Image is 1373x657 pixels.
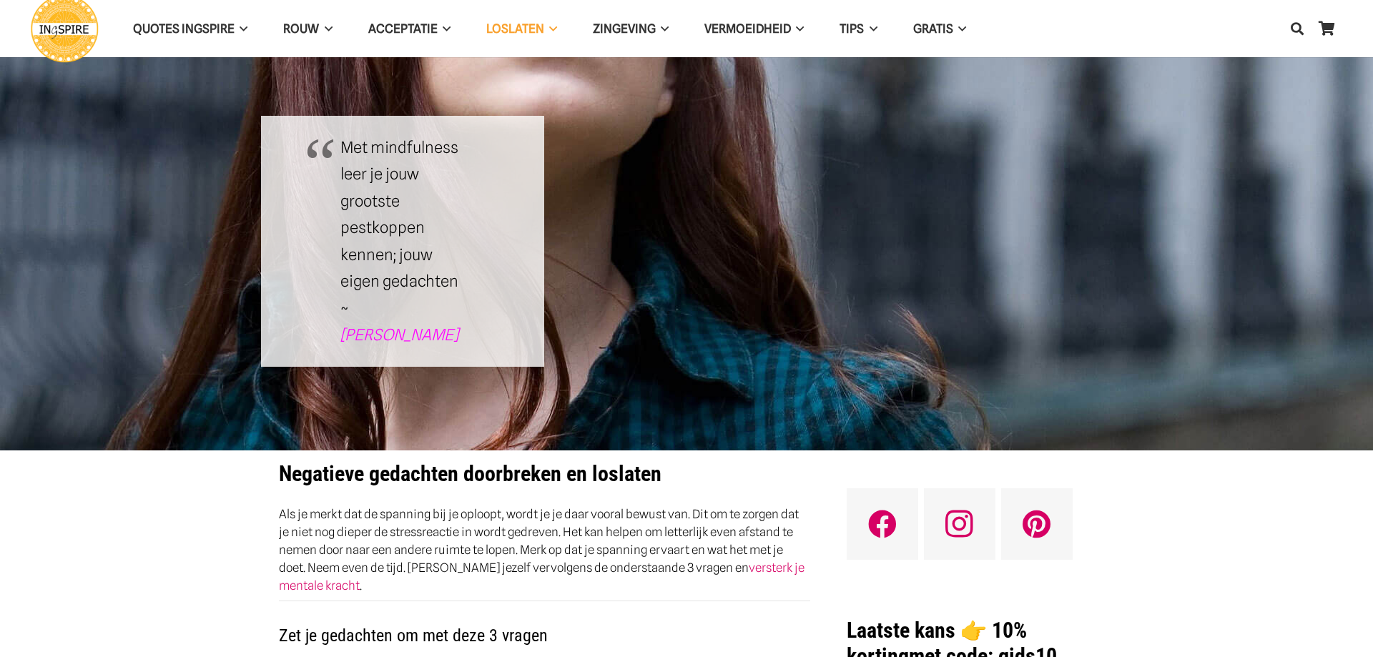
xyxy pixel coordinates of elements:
[593,21,656,36] span: Zingeving
[486,21,544,36] span: Loslaten
[340,325,458,344] a: [PERSON_NAME]
[279,560,804,593] a: versterk je mentale kracht
[279,505,810,595] p: Als je merkt dat de spanning bij je oploopt, wordt je je daar vooral bewust van. Dit om te zorgen...
[913,21,953,36] span: GRATIS
[279,461,661,486] strong: Negatieve gedachten doorbreken en loslaten
[368,21,438,36] span: Acceptatie
[468,11,575,47] a: LoslatenLoslaten Menu
[279,608,810,646] h2: Zet je gedachten om met deze 3 vragen
[575,11,686,47] a: ZingevingZingeving Menu
[840,21,864,36] span: TIPS
[115,11,265,47] a: QUOTES INGSPIREQUOTES INGSPIRE Menu
[1283,11,1312,46] a: Zoeken
[895,11,984,47] a: GRATISGRATIS Menu
[133,21,235,36] span: QUOTES INGSPIRE
[235,11,247,46] span: QUOTES INGSPIRE Menu
[340,134,465,349] p: Met mindfulness leer je jouw grootste pestkoppen kennen; jouw eigen gedachten ~
[438,11,451,46] span: Acceptatie Menu
[350,11,468,47] a: AcceptatieAcceptatie Menu
[686,11,822,47] a: VERMOEIDHEIDVERMOEIDHEID Menu
[1001,488,1073,560] a: Pinterest
[864,11,877,46] span: TIPS Menu
[319,11,332,46] span: ROUW Menu
[924,488,995,560] a: Instagram
[953,11,966,46] span: GRATIS Menu
[822,11,895,47] a: TIPSTIPS Menu
[283,21,319,36] span: ROUW
[791,11,804,46] span: VERMOEIDHEID Menu
[847,488,918,560] a: Facebook
[544,11,557,46] span: Loslaten Menu
[265,11,350,47] a: ROUWROUW Menu
[704,21,791,36] span: VERMOEIDHEID
[656,11,669,46] span: Zingeving Menu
